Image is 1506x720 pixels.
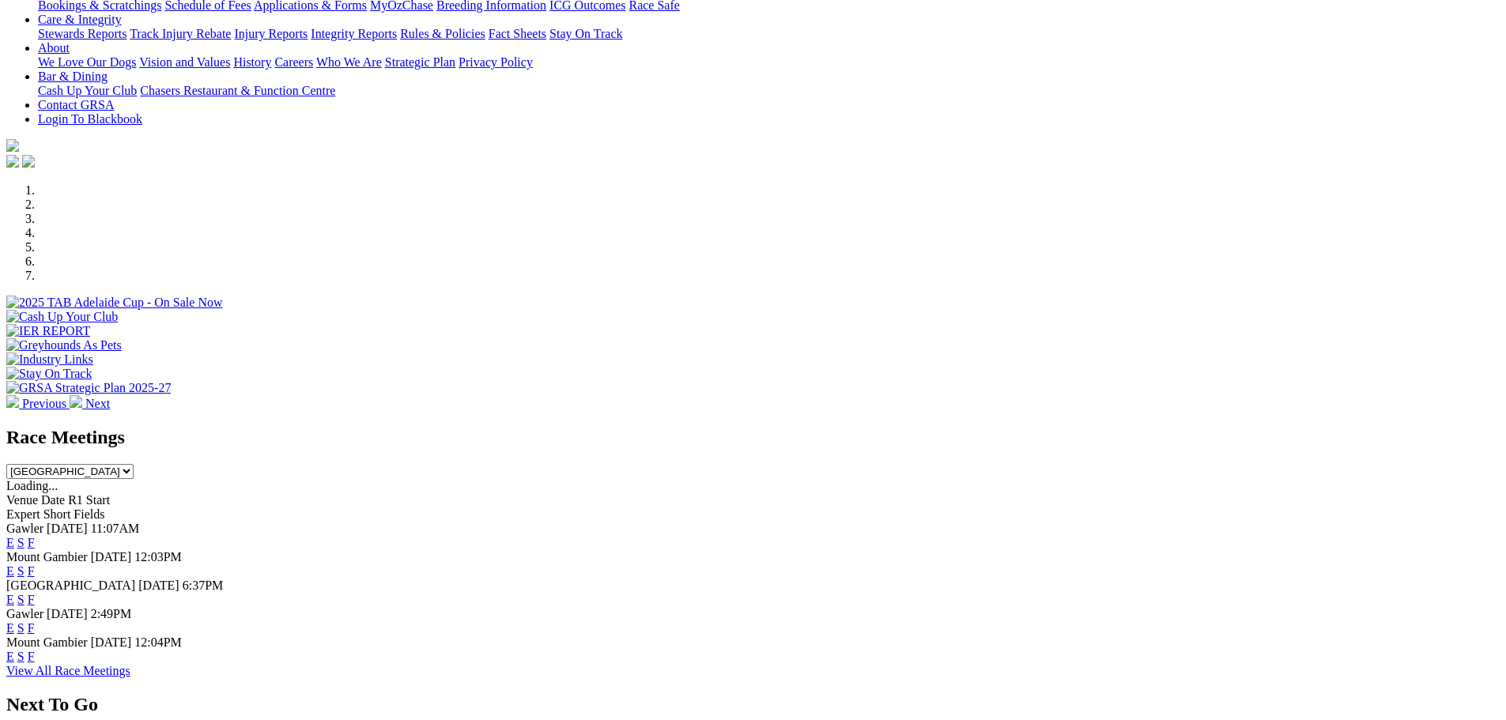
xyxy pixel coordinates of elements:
span: Mount Gambier [6,550,88,564]
span: Mount Gambier [6,635,88,649]
span: [DATE] [91,635,132,649]
div: Bar & Dining [38,84,1500,98]
a: F [28,621,35,635]
span: [DATE] [91,550,132,564]
a: About [38,41,70,55]
img: chevron-right-pager-white.svg [70,395,82,408]
span: Previous [22,397,66,410]
span: Gawler [6,607,43,620]
a: F [28,564,35,578]
a: Fact Sheets [489,27,546,40]
a: E [6,593,14,606]
a: E [6,536,14,549]
a: Careers [274,55,313,69]
img: logo-grsa-white.png [6,139,19,152]
a: Track Injury Rebate [130,27,231,40]
img: twitter.svg [22,155,35,168]
span: Next [85,397,110,410]
a: Chasers Restaurant & Function Centre [140,84,335,97]
a: E [6,650,14,663]
img: GRSA Strategic Plan 2025-27 [6,381,171,395]
a: F [28,536,35,549]
a: Stewards Reports [38,27,126,40]
img: facebook.svg [6,155,19,168]
a: Next [70,397,110,410]
span: Gawler [6,522,43,535]
a: S [17,593,25,606]
a: Contact GRSA [38,98,114,111]
div: About [38,55,1500,70]
div: Care & Integrity [38,27,1500,41]
span: Venue [6,493,38,507]
a: Cash Up Your Club [38,84,137,97]
a: Bar & Dining [38,70,108,83]
a: E [6,621,14,635]
span: 2:49PM [91,607,132,620]
img: IER REPORT [6,324,90,338]
span: Fields [74,507,104,521]
img: Cash Up Your Club [6,310,118,324]
a: Previous [6,397,70,410]
span: Short [43,507,71,521]
a: We Love Our Dogs [38,55,136,69]
img: chevron-left-pager-white.svg [6,395,19,408]
span: Expert [6,507,40,521]
a: S [17,536,25,549]
img: Greyhounds As Pets [6,338,122,352]
span: Date [41,493,65,507]
a: Care & Integrity [38,13,122,26]
a: History [233,55,271,69]
a: E [6,564,14,578]
a: Privacy Policy [459,55,533,69]
a: Integrity Reports [311,27,397,40]
span: 11:07AM [91,522,140,535]
span: [GEOGRAPHIC_DATA] [6,579,135,592]
span: R1 Start [68,493,110,507]
img: 2025 TAB Adelaide Cup - On Sale Now [6,296,223,310]
a: View All Race Meetings [6,664,130,677]
span: [DATE] [47,522,88,535]
h2: Next To Go [6,694,1500,715]
h2: Race Meetings [6,427,1500,448]
a: Strategic Plan [385,55,455,69]
span: Loading... [6,479,58,492]
a: Stay On Track [549,27,622,40]
a: S [17,621,25,635]
img: Industry Links [6,352,93,367]
span: 12:03PM [134,550,182,564]
img: Stay On Track [6,367,92,381]
a: S [17,650,25,663]
a: Login To Blackbook [38,112,142,126]
span: [DATE] [47,607,88,620]
a: Who We Are [316,55,382,69]
a: Vision and Values [139,55,230,69]
a: S [17,564,25,578]
a: Injury Reports [234,27,308,40]
span: 6:37PM [183,579,224,592]
span: [DATE] [138,579,179,592]
a: F [28,593,35,606]
a: Rules & Policies [400,27,485,40]
span: 12:04PM [134,635,182,649]
a: F [28,650,35,663]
